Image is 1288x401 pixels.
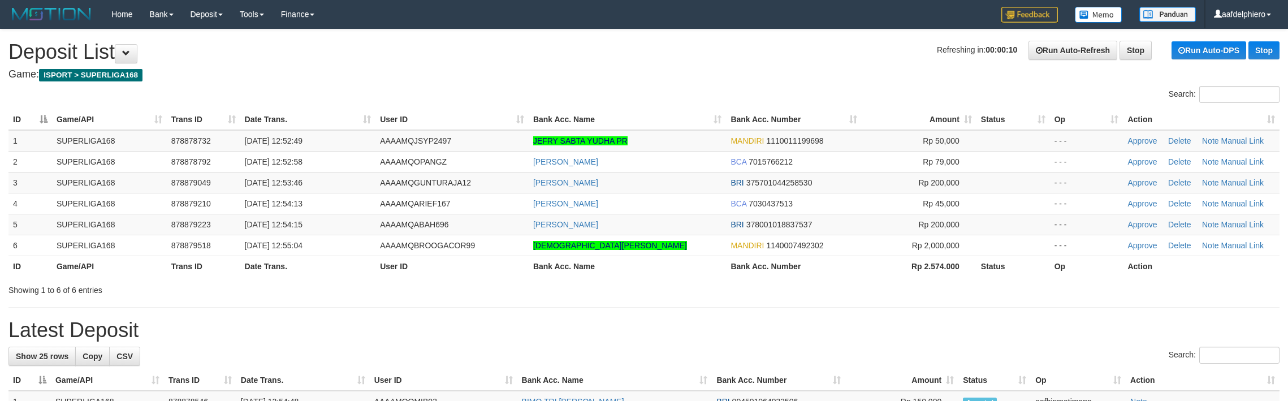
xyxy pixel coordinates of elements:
td: - - - [1050,130,1123,152]
th: Op: activate to sort column ascending [1031,370,1126,391]
th: Op [1050,256,1123,277]
th: Bank Acc. Name: activate to sort column ascending [517,370,712,391]
a: Show 25 rows [8,347,76,366]
td: 2 [8,151,52,172]
input: Search: [1199,86,1280,103]
a: Run Auto-Refresh [1028,41,1117,60]
td: - - - [1050,193,1123,214]
h1: Latest Deposit [8,319,1280,342]
span: AAAAMQGUNTURAJA12 [380,178,471,187]
span: 878879049 [171,178,211,187]
span: Rp 79,000 [923,157,959,166]
span: 878878792 [171,157,211,166]
a: Note [1202,136,1219,145]
a: [PERSON_NAME] [533,157,598,166]
a: Approve [1127,220,1157,229]
span: [DATE] 12:52:49 [245,136,302,145]
th: Bank Acc. Number: activate to sort column ascending [726,109,862,130]
span: [DATE] 12:54:15 [245,220,302,229]
span: BRI [731,220,744,229]
td: - - - [1050,214,1123,235]
img: Button%20Memo.svg [1075,7,1122,23]
span: ISPORT > SUPERLIGA168 [39,69,142,81]
td: - - - [1050,235,1123,256]
a: Copy [75,347,110,366]
a: Note [1202,178,1219,187]
th: Rp 2.574.000 [862,256,976,277]
div: Showing 1 to 6 of 6 entries [8,280,528,296]
a: Approve [1127,199,1157,208]
span: Copy 7015766212 to clipboard [749,157,793,166]
th: Bank Acc. Number [726,256,862,277]
th: Game/API [52,256,167,277]
td: SUPERLIGA168 [52,193,167,214]
th: Action: activate to sort column ascending [1126,370,1280,391]
th: Status: activate to sort column ascending [976,109,1050,130]
span: Copy 375701044258530 to clipboard [746,178,812,187]
span: Rp 200,000 [918,220,959,229]
span: 878879223 [171,220,211,229]
span: MANDIRI [731,241,764,250]
td: SUPERLIGA168 [52,151,167,172]
span: 878879518 [171,241,211,250]
a: Stop [1120,41,1152,60]
span: [DATE] 12:54:13 [245,199,302,208]
span: [DATE] 12:53:46 [245,178,302,187]
a: Manual Link [1221,199,1264,208]
th: Trans ID: activate to sort column ascending [164,370,236,391]
span: [DATE] 12:55:04 [245,241,302,250]
span: BCA [731,199,746,208]
a: Delete [1168,178,1191,187]
a: Note [1202,157,1219,166]
td: - - - [1050,172,1123,193]
a: Manual Link [1221,136,1264,145]
a: Run Auto-DPS [1172,41,1246,59]
td: 3 [8,172,52,193]
span: Rp 2,000,000 [912,241,959,250]
img: Feedback.jpg [1001,7,1058,23]
input: Search: [1199,347,1280,364]
th: Status: activate to sort column ascending [958,370,1031,391]
span: Copy [83,352,102,361]
span: AAAAMQARIEF167 [380,199,451,208]
a: Note [1202,241,1219,250]
span: CSV [116,352,133,361]
th: Amount: activate to sort column ascending [845,370,958,391]
a: Approve [1127,241,1157,250]
a: Delete [1168,241,1191,250]
a: CSV [109,347,140,366]
td: 6 [8,235,52,256]
h1: Deposit List [8,41,1280,63]
span: Copy 1110011199698 to clipboard [766,136,823,145]
strong: 00:00:10 [986,45,1017,54]
span: AAAAMQJSYP2497 [380,136,451,145]
a: Note [1202,199,1219,208]
span: 878878732 [171,136,211,145]
th: Bank Acc. Name: activate to sort column ascending [529,109,727,130]
label: Search: [1169,347,1280,364]
th: Date Trans.: activate to sort column ascending [236,370,370,391]
a: [PERSON_NAME] [533,178,598,187]
span: 878879210 [171,199,211,208]
span: AAAAMQBROOGACOR99 [380,241,475,250]
a: JEFRY SABTA YUDHA PR [533,136,628,145]
th: Trans ID [167,256,240,277]
span: Show 25 rows [16,352,68,361]
th: Amount: activate to sort column ascending [862,109,976,130]
th: Bank Acc. Name [529,256,727,277]
a: [PERSON_NAME] [533,199,598,208]
th: Game/API: activate to sort column ascending [51,370,164,391]
span: Refreshing in: [937,45,1017,54]
th: ID: activate to sort column descending [8,370,51,391]
a: Note [1202,220,1219,229]
span: [DATE] 12:52:58 [245,157,302,166]
span: Copy 1140007492302 to clipboard [766,241,823,250]
a: Delete [1168,199,1191,208]
span: Copy 378001018837537 to clipboard [746,220,812,229]
th: Op: activate to sort column ascending [1050,109,1123,130]
th: User ID: activate to sort column ascending [370,370,517,391]
td: SUPERLIGA168 [52,235,167,256]
th: User ID: activate to sort column ascending [375,109,529,130]
a: Manual Link [1221,178,1264,187]
td: SUPERLIGA168 [52,130,167,152]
